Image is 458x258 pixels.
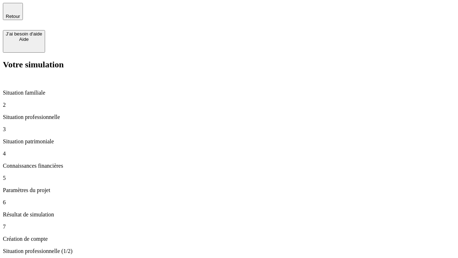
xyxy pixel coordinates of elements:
div: J’ai besoin d'aide [6,31,42,37]
p: Situation patrimoniale [3,138,455,145]
p: Situation professionnelle (1/2) [3,248,455,254]
div: Aide [6,37,42,42]
button: Retour [3,3,23,20]
p: Connaissances financières [3,163,455,169]
p: 4 [3,150,455,157]
p: 6 [3,199,455,206]
p: Situation familiale [3,90,455,96]
span: Retour [6,14,20,19]
p: Création de compte [3,236,455,242]
p: Paramètres du projet [3,187,455,193]
p: 2 [3,102,455,108]
h2: Votre simulation [3,60,455,70]
button: J’ai besoin d'aideAide [3,30,45,53]
p: Situation professionnelle [3,114,455,120]
p: Résultat de simulation [3,211,455,218]
p: 3 [3,126,455,133]
p: 5 [3,175,455,181]
p: 7 [3,224,455,230]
